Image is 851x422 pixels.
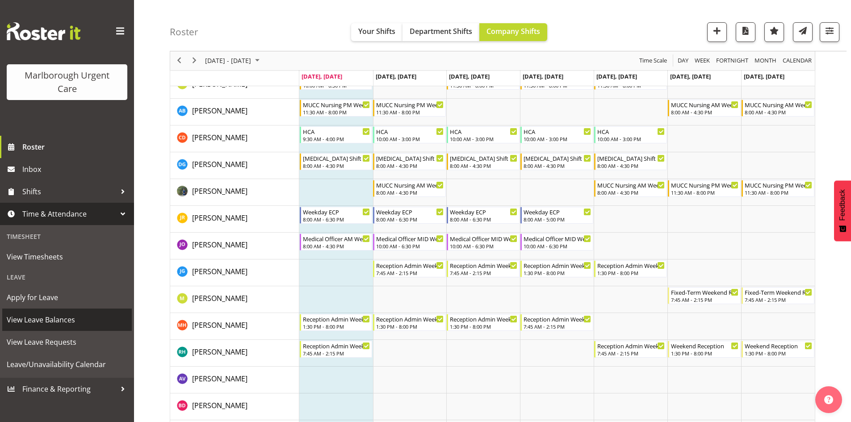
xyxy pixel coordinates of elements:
[676,55,690,67] button: Timeline Day
[300,207,373,224] div: Jacinta Rangi"s event - Weekday ECP Begin From Monday, September 29, 2025 at 8:00:00 AM GMT+13:00...
[745,341,812,350] div: Weekend Reception
[2,286,132,309] a: Apply for Leave
[597,180,665,189] div: MUCC Nursing AM Weekday
[781,55,813,67] button: Month
[7,250,127,263] span: View Timesheets
[192,106,247,116] span: [PERSON_NAME]
[677,55,689,67] span: Day
[300,126,373,143] div: Cordelia Davies"s event - HCA Begin From Monday, September 29, 2025 at 9:30:00 AM GMT+13:00 Ends ...
[447,207,520,224] div: Jacinta Rangi"s event - Weekday ECP Begin From Wednesday, October 1, 2025 at 8:00:00 AM GMT+13:00...
[187,51,202,70] div: next period
[303,341,370,350] div: Reception Admin Weekday AM
[204,55,264,67] button: September 2025
[303,127,370,136] div: HCA
[450,162,517,169] div: 8:00 AM - 4:30 PM
[303,242,370,250] div: 8:00 AM - 4:30 PM
[524,207,591,216] div: Weekday ECP
[450,216,517,223] div: 8:00 AM - 6:30 PM
[594,341,667,358] div: Rochelle Harris"s event - Reception Admin Weekday AM Begin From Friday, October 3, 2025 at 7:45:0...
[303,154,370,163] div: [MEDICAL_DATA] Shift
[376,127,444,136] div: HCA
[303,207,370,216] div: Weekday ECP
[671,109,738,116] div: 8:00 AM - 4:30 PM
[524,127,591,136] div: HCA
[764,22,784,42] button: Highlight an important date within the roster.
[170,152,299,179] td: Deo Garingalao resource
[523,72,563,80] span: [DATE], [DATE]
[376,109,444,116] div: 11:30 AM - 8:00 PM
[192,186,247,196] span: [PERSON_NAME]
[376,135,444,142] div: 10:00 AM - 3:00 PM
[524,154,591,163] div: [MEDICAL_DATA] Shift
[376,314,444,323] div: Reception Admin Weekday PM
[524,242,591,250] div: 10:00 AM - 6:30 PM
[192,105,247,116] a: [PERSON_NAME]
[597,154,665,163] div: [MEDICAL_DATA] Shift
[450,242,517,250] div: 10:00 AM - 6:30 PM
[300,234,373,251] div: Jenny O'Donnell"s event - Medical Officer AM Weekday Begin From Monday, September 29, 2025 at 8:0...
[450,269,517,276] div: 7:45 AM - 2:15 PM
[376,154,444,163] div: [MEDICAL_DATA] Shift
[303,234,370,243] div: Medical Officer AM Weekday
[170,125,299,152] td: Cordelia Davies resource
[7,313,127,326] span: View Leave Balances
[376,234,444,243] div: Medical Officer MID Weekday
[22,163,130,176] span: Inbox
[671,296,738,303] div: 7:45 AM - 2:15 PM
[524,261,591,270] div: Reception Admin Weekday PM
[300,153,373,170] div: Deo Garingalao"s event - Haemodialysis Shift Begin From Monday, September 29, 2025 at 8:00:00 AM ...
[824,395,833,404] img: help-xxl-2.png
[303,323,370,330] div: 1:30 PM - 8:00 PM
[715,55,750,67] button: Fortnight
[192,133,247,142] span: [PERSON_NAME]
[22,207,116,221] span: Time & Attendance
[410,26,472,36] span: Department Shifts
[192,373,247,384] a: [PERSON_NAME]
[192,267,247,276] span: [PERSON_NAME]
[170,179,299,206] td: Gloria Varghese resource
[520,314,593,331] div: Margret Hall"s event - Reception Admin Weekday AM Begin From Thursday, October 2, 2025 at 7:45:00...
[303,216,370,223] div: 8:00 AM - 6:30 PM
[7,358,127,371] span: Leave/Unavailability Calendar
[671,288,738,297] div: Fixed-Term Weekend Reception
[373,180,446,197] div: Gloria Varghese"s event - MUCC Nursing AM Weekday Begin From Tuesday, September 30, 2025 at 8:00:...
[2,309,132,331] a: View Leave Balances
[170,259,299,286] td: Josephine Godinez resource
[520,260,593,277] div: Josephine Godinez"s event - Reception Admin Weekday PM Begin From Thursday, October 2, 2025 at 1:...
[524,216,591,223] div: 8:00 AM - 5:00 PM
[170,313,299,340] td: Margret Hall resource
[479,23,547,41] button: Company Shifts
[170,233,299,259] td: Jenny O'Donnell resource
[373,260,446,277] div: Josephine Godinez"s event - Reception Admin Weekday AM Begin From Tuesday, September 30, 2025 at ...
[638,55,668,67] span: Time Scale
[376,269,444,276] div: 7:45 AM - 2:15 PM
[2,246,132,268] a: View Timesheets
[170,99,299,125] td: Andrew Brooks resource
[597,127,665,136] div: HCA
[376,72,416,80] span: [DATE], [DATE]
[671,350,738,357] div: 1:30 PM - 8:00 PM
[351,23,402,41] button: Your Shifts
[745,288,812,297] div: Fixed-Term Weekend Reception
[597,162,665,169] div: 8:00 AM - 4:30 PM
[450,154,517,163] div: [MEDICAL_DATA] Shift
[2,331,132,353] a: View Leave Requests
[597,189,665,196] div: 8:00 AM - 4:30 PM
[450,323,517,330] div: 1:30 PM - 8:00 PM
[520,207,593,224] div: Jacinta Rangi"s event - Weekday ECP Begin From Thursday, October 2, 2025 at 8:00:00 AM GMT+13:00 ...
[668,180,741,197] div: Gloria Varghese"s event - MUCC Nursing PM Weekends Begin From Saturday, October 4, 2025 at 11:30:...
[671,341,738,350] div: Weekend Reception
[745,189,812,196] div: 11:30 AM - 8:00 PM
[597,135,665,142] div: 10:00 AM - 3:00 PM
[447,314,520,331] div: Margret Hall"s event - Reception Admin Weekday PM Begin From Wednesday, October 1, 2025 at 1:30:0...
[303,135,370,142] div: 9:30 AM - 4:00 PM
[742,180,814,197] div: Gloria Varghese"s event - MUCC Nursing PM Weekends Begin From Sunday, October 5, 2025 at 11:30:00...
[671,180,738,189] div: MUCC Nursing PM Weekends
[524,135,591,142] div: 10:00 AM - 3:00 PM
[192,347,247,357] span: [PERSON_NAME]
[754,55,777,67] span: Month
[192,374,247,384] span: [PERSON_NAME]
[303,350,370,357] div: 7:45 AM - 2:15 PM
[742,341,814,358] div: Rochelle Harris"s event - Weekend Reception Begin From Sunday, October 5, 2025 at 1:30:00 PM GMT+...
[376,323,444,330] div: 1:30 PM - 8:00 PM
